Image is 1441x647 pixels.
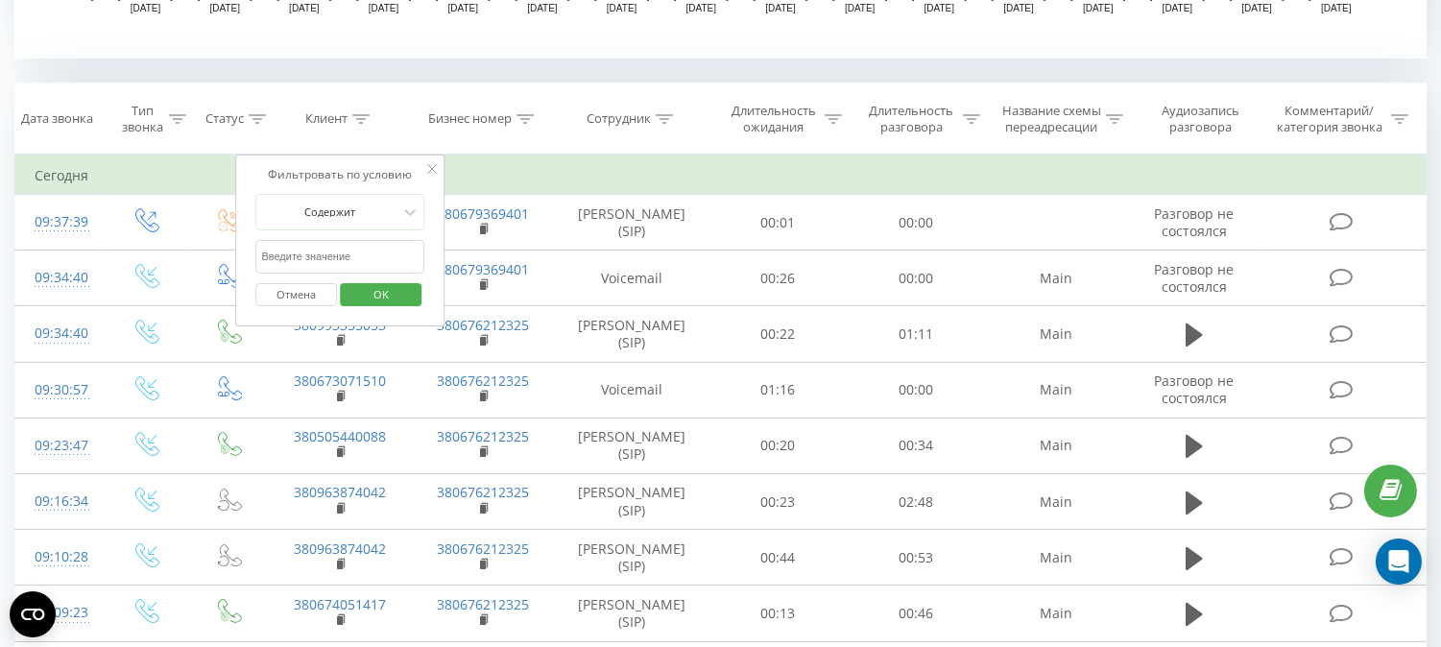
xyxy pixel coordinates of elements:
td: Main [985,362,1128,418]
td: 00:34 [847,418,985,473]
div: Клиент [305,111,348,128]
div: 09:30:57 [35,371,84,409]
text: [DATE] [925,4,955,14]
td: 00:44 [709,530,848,586]
a: 380993355053 [294,316,386,334]
div: Название схемы переадресации [1002,103,1101,135]
button: Open CMP widget [10,591,56,637]
text: [DATE] [686,4,717,14]
div: Длительность разговора [864,103,958,135]
a: 380676212325 [437,371,529,390]
a: 380963874042 [294,483,386,501]
button: OK [340,283,421,307]
text: [DATE] [1083,4,1114,14]
div: Тип звонка [120,103,164,135]
td: 00:22 [709,306,848,362]
td: Сегодня [15,156,1427,195]
div: Open Intercom Messenger [1376,539,1422,585]
span: Разговор не состоялся [1154,371,1234,407]
a: 380676212325 [437,539,529,558]
div: Аудиозапись разговора [1145,103,1256,135]
div: 09:09:23 [35,594,84,632]
a: 380679369401 [437,204,529,223]
td: 00:20 [709,418,848,473]
a: 380673071510 [294,371,386,390]
a: 380505440088 [294,427,386,445]
td: [PERSON_NAME] (SIP) [555,418,709,473]
td: Main [985,530,1128,586]
div: 09:34:40 [35,315,84,352]
td: 02:48 [847,474,985,530]
td: 00:13 [709,586,848,641]
td: 00:46 [847,586,985,641]
a: 380679369401 [437,260,529,278]
td: 00:00 [847,195,985,251]
a: 380676212325 [437,483,529,501]
text: [DATE] [527,4,558,14]
div: 09:10:28 [35,539,84,576]
a: 380674051417 [294,595,386,613]
text: [DATE] [209,4,240,14]
td: 00:26 [709,251,848,306]
div: Бизнес номер [428,111,512,128]
span: OK [354,279,408,309]
td: [PERSON_NAME] (SIP) [555,195,709,251]
button: Отмена [255,283,337,307]
text: [DATE] [289,4,320,14]
td: 00:53 [847,530,985,586]
text: [DATE] [765,4,796,14]
td: [PERSON_NAME] (SIP) [555,306,709,362]
span: Разговор не состоялся [1154,260,1234,296]
div: 09:34:40 [35,259,84,297]
a: 380676212325 [437,316,529,334]
input: Введите значение [255,240,424,274]
td: Main [985,586,1128,641]
a: 380963874042 [294,539,386,558]
td: 00:00 [847,362,985,418]
td: 01:11 [847,306,985,362]
div: 09:37:39 [35,204,84,241]
td: [PERSON_NAME] (SIP) [555,530,709,586]
div: 09:16:34 [35,483,84,520]
div: 09:23:47 [35,427,84,465]
div: Статус [205,111,244,128]
div: Фильтровать по условию [255,165,424,184]
text: [DATE] [1163,4,1193,14]
text: [DATE] [448,4,479,14]
td: Main [985,418,1128,473]
td: 01:16 [709,362,848,418]
td: Main [985,306,1128,362]
a: 380676212325 [437,427,529,445]
text: [DATE] [1241,4,1272,14]
text: [DATE] [369,4,399,14]
td: 00:00 [847,251,985,306]
td: 00:01 [709,195,848,251]
td: 00:23 [709,474,848,530]
div: Сотрудник [587,111,651,128]
td: Voicemail [555,251,709,306]
div: Дата звонка [21,111,93,128]
td: Main [985,474,1128,530]
div: Длительность ожидания [727,103,821,135]
a: 380676212325 [437,595,529,613]
span: Разговор не состоялся [1154,204,1234,240]
text: [DATE] [1321,4,1352,14]
text: [DATE] [1003,4,1034,14]
td: [PERSON_NAME] (SIP) [555,474,709,530]
td: Main [985,251,1128,306]
text: [DATE] [607,4,637,14]
div: Комментарий/категория звонка [1274,103,1386,135]
text: [DATE] [845,4,876,14]
text: [DATE] [131,4,161,14]
td: [PERSON_NAME] (SIP) [555,586,709,641]
td: Voicemail [555,362,709,418]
